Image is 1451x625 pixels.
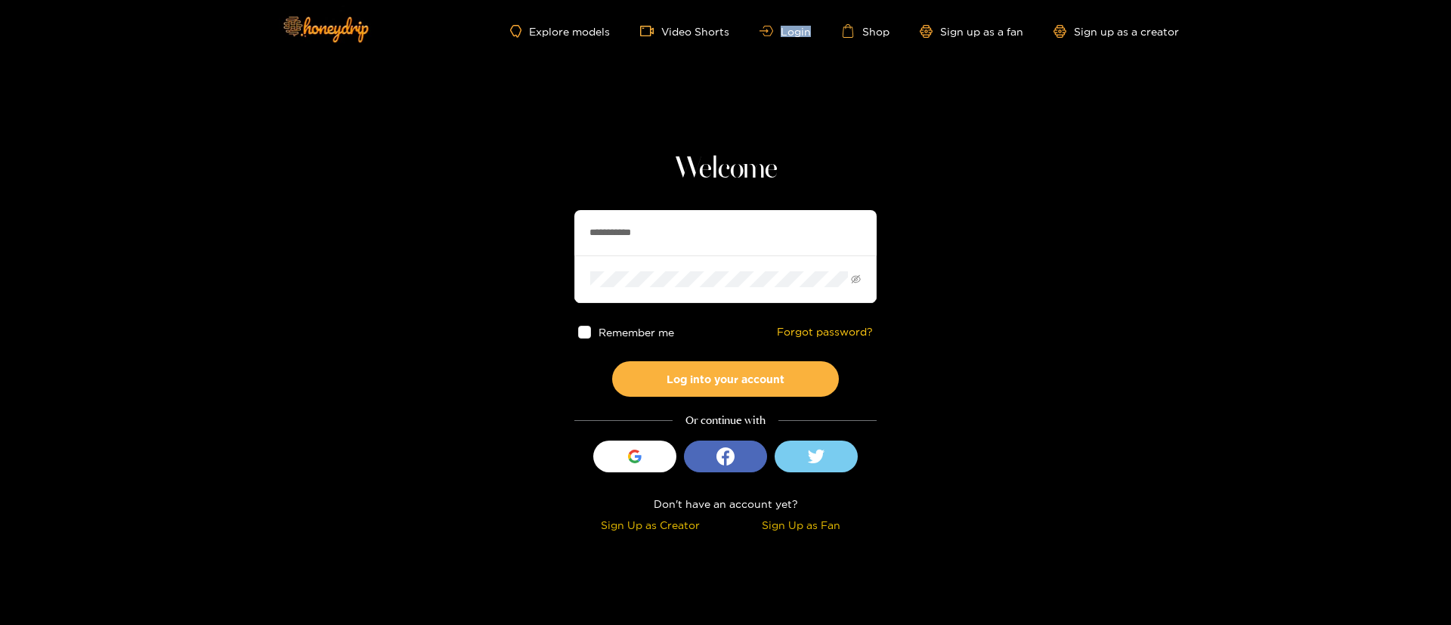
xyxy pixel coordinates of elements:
[574,412,877,429] div: Or continue with
[851,274,861,284] span: eye-invisible
[920,25,1023,38] a: Sign up as a fan
[510,25,610,38] a: Explore models
[1053,25,1179,38] a: Sign up as a creator
[599,326,674,338] span: Remember me
[574,151,877,187] h1: Welcome
[777,326,873,339] a: Forgot password?
[841,24,889,38] a: Shop
[612,361,839,397] button: Log into your account
[640,24,729,38] a: Video Shorts
[760,26,811,37] a: Login
[640,24,661,38] span: video-camera
[729,516,873,534] div: Sign Up as Fan
[574,495,877,512] div: Don't have an account yet?
[578,516,722,534] div: Sign Up as Creator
